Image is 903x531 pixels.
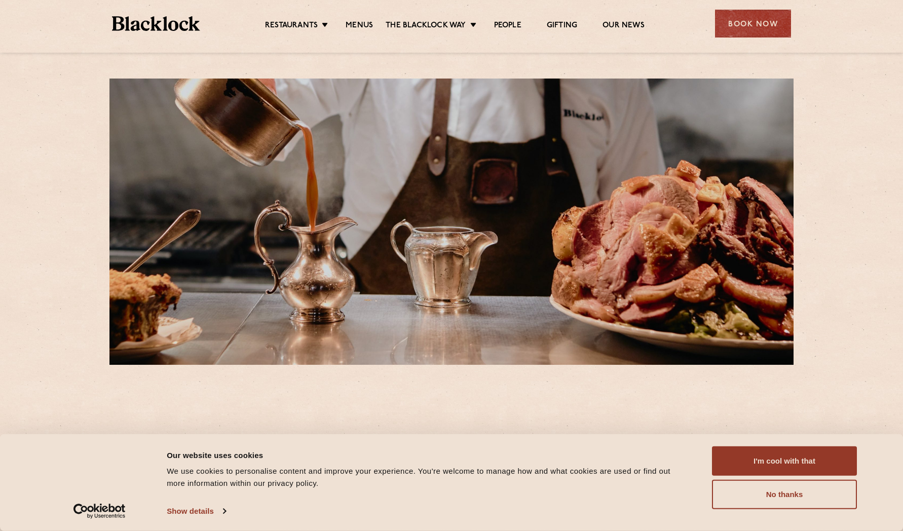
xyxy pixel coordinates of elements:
button: I'm cool with that [712,446,857,476]
div: Book Now [715,10,791,37]
img: BL_Textured_Logo-footer-cropped.svg [112,16,200,31]
a: The Blacklock Way [386,21,466,32]
a: Usercentrics Cookiebot - opens in a new window [55,504,144,519]
a: Gifting [547,21,577,32]
div: Our website uses cookies [167,449,689,461]
a: Restaurants [265,21,318,32]
a: Show details [167,504,225,519]
div: We use cookies to personalise content and improve your experience. You're welcome to manage how a... [167,465,689,489]
a: Our News [603,21,645,32]
a: People [494,21,521,32]
button: No thanks [712,480,857,509]
a: Menus [346,21,373,32]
